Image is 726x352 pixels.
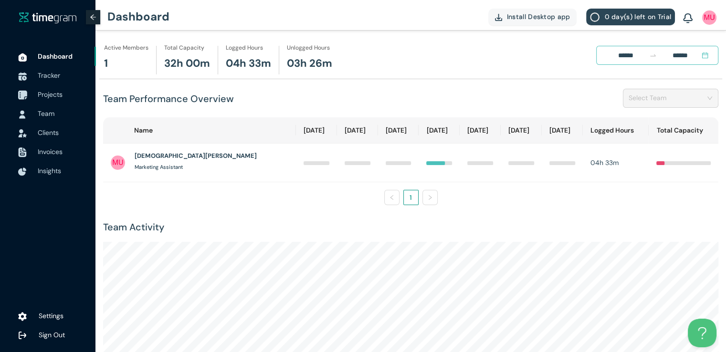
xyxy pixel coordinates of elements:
[19,12,76,23] img: timegram
[296,117,337,144] th: [DATE]
[404,190,418,205] a: 1
[38,90,63,99] span: Projects
[590,157,642,168] div: 04h 33m
[38,128,59,137] span: Clients
[38,109,54,118] span: Team
[104,43,148,52] h1: Active Members
[226,43,263,52] h1: Logged Hours
[542,117,583,144] th: [DATE]
[38,147,63,156] span: Invoices
[135,151,257,161] h1: [DEMOGRAPHIC_DATA][PERSON_NAME]
[18,110,27,119] img: UserIcon
[683,13,693,24] img: BellIcon
[111,155,125,170] img: UserIcon
[103,117,296,144] th: Name
[18,129,27,137] img: InvoiceIcon
[18,167,27,176] img: InsightsIcon
[39,311,63,320] span: Settings
[378,117,419,144] th: [DATE]
[688,319,716,347] iframe: Toggle Customer Support
[604,11,671,22] span: 0 day(s) left on Trial
[427,195,433,200] span: right
[19,11,76,23] a: timegram
[39,331,65,339] span: Sign Out
[18,312,27,321] img: settings.78e04af822cf15d41b38c81147b09f22.svg
[103,92,234,106] h1: Team Performance Overview
[18,147,27,157] img: InvoiceIcon
[649,117,718,144] th: Total Capacity
[38,71,60,80] span: Tracker
[135,163,183,171] h1: Marketing Assistant
[164,55,210,72] h1: 32h 00m
[384,190,400,205] li: Previous Page
[287,43,330,52] h1: Unlogged Hours
[287,55,332,72] h1: 03h 26m
[583,117,649,144] th: Logged Hours
[18,53,27,62] img: DashboardIcon
[488,9,577,25] button: Install Desktop app
[403,190,419,205] li: 1
[495,14,502,21] img: DownloadApp
[38,166,61,175] span: Insights
[649,52,657,59] span: swap-right
[226,55,271,72] h1: 04h 33m
[107,2,169,31] h1: Dashboard
[702,10,716,25] img: UserIcon
[18,91,27,100] img: ProjectIcon
[337,117,378,144] th: [DATE]
[419,117,460,144] th: [DATE]
[18,331,27,340] img: logOut.ca60ddd252d7bab9102ea2608abe0238.svg
[586,9,675,25] button: 0 day(s) left on Trial
[389,195,395,200] span: left
[164,43,204,52] h1: Total Capacity
[501,117,542,144] th: [DATE]
[90,14,96,21] span: arrow-left
[18,72,27,81] img: TimeTrackerIcon
[460,117,501,144] th: [DATE]
[422,190,438,205] button: right
[384,190,400,205] button: left
[38,52,73,61] span: Dashboard
[649,52,657,59] span: to
[104,55,108,72] h1: 1
[103,220,718,235] h1: Team Activity
[422,190,438,205] li: Next Page
[507,11,570,22] span: Install Desktop app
